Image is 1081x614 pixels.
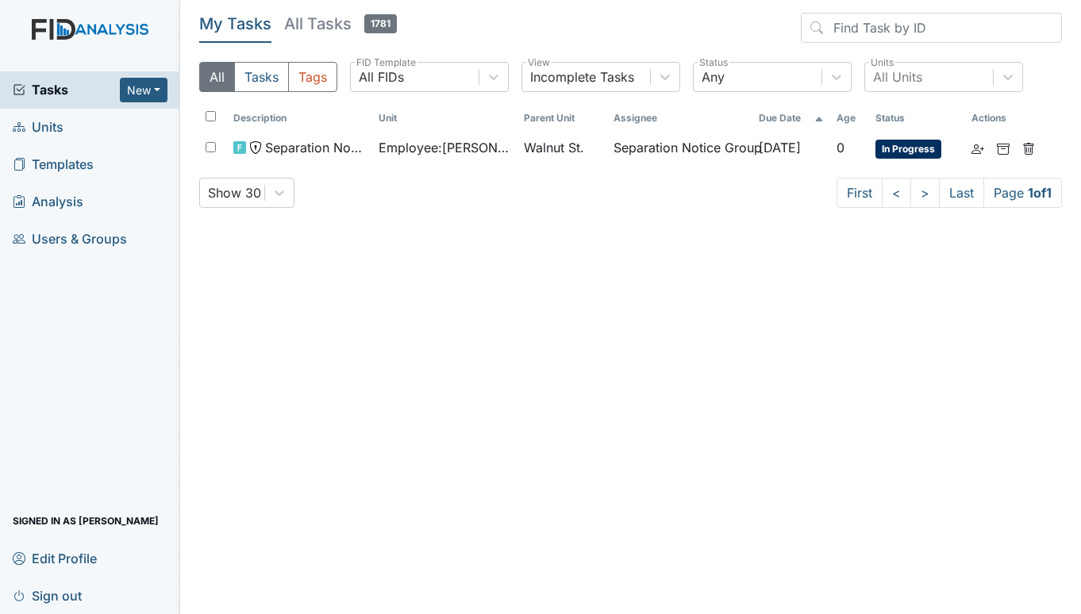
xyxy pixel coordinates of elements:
[372,105,517,132] th: Toggle SortBy
[208,183,261,202] div: Show 30
[227,105,372,132] th: Toggle SortBy
[288,62,337,92] button: Tags
[759,140,801,155] span: [DATE]
[965,105,1044,132] th: Actions
[13,152,94,177] span: Templates
[607,132,752,165] td: Separation Notice Group
[607,105,752,132] th: Assignee
[13,190,83,214] span: Analysis
[13,546,97,570] span: Edit Profile
[234,62,289,92] button: Tasks
[997,138,1010,157] a: Archive
[801,13,1062,43] input: Find Task by ID
[13,583,82,608] span: Sign out
[752,105,831,132] th: Toggle SortBy
[837,178,883,208] a: First
[702,67,725,86] div: Any
[199,13,271,35] h5: My Tasks
[206,111,216,121] input: Toggle All Rows Selected
[939,178,984,208] a: Last
[910,178,940,208] a: >
[265,138,366,157] span: Separation Notice
[837,178,1062,208] nav: task-pagination
[524,138,584,157] span: Walnut St.
[869,105,965,132] th: Toggle SortBy
[1022,138,1035,157] a: Delete
[875,140,941,159] span: In Progress
[530,67,634,86] div: Incomplete Tasks
[13,227,127,251] span: Users & Groups
[983,178,1062,208] span: Page
[199,62,235,92] button: All
[13,115,63,140] span: Units
[359,67,404,86] div: All FIDs
[882,178,911,208] a: <
[284,13,397,35] h5: All Tasks
[13,80,120,99] a: Tasks
[13,508,159,533] span: Signed in as [PERSON_NAME]
[837,140,844,155] span: 0
[873,67,922,86] div: All Units
[199,62,337,92] div: Type filter
[830,105,869,132] th: Toggle SortBy
[517,105,606,132] th: Toggle SortBy
[379,138,511,157] span: Employee : [PERSON_NAME]
[364,14,397,33] span: 1781
[1028,185,1052,201] strong: 1 of 1
[120,78,167,102] button: New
